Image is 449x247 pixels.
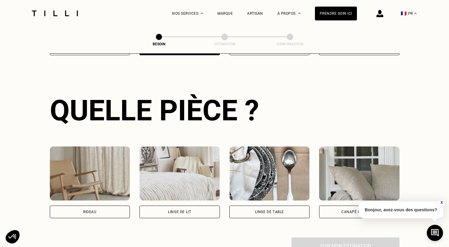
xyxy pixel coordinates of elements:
[229,146,310,200] img: Tilli retouche votre Linge de table
[260,42,320,46] div: Confirmation
[195,42,255,46] div: Estimation
[217,11,233,16] a: Marque
[359,201,443,218] p: Bonjour, avez-vous des questions?
[30,11,80,16] img: Logo du service de couturière Tilli
[319,146,400,200] img: Tilli retouche votre Canapé & chaises
[255,210,284,214] div: Linge de table
[129,42,189,46] div: Besoin
[414,13,417,14] img: menu déroulant
[341,210,377,214] div: Canapé & chaises
[201,13,203,14] img: Menu déroulant
[247,11,263,16] a: Artisan
[401,11,407,16] span: 🇫🇷
[50,146,130,200] img: Tilli retouche votre Rideau
[298,13,301,14] img: Menu déroulant à propos
[376,10,383,17] img: icône connexion
[83,210,97,214] div: Rideau
[139,146,220,200] img: Tilli retouche votre Linge de lit
[439,199,445,206] button: X
[315,7,357,20] a: Prendre soin ici
[50,94,400,127] div: Quelle pièce ?
[168,210,191,214] div: Linge de lit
